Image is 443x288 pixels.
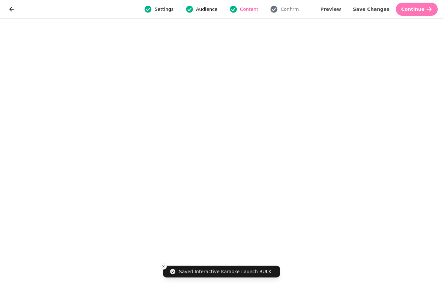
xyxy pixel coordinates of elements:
[320,7,341,12] span: Preview
[155,6,173,13] span: Settings
[281,6,299,13] span: Confirm
[196,6,218,13] span: Audience
[160,263,167,270] button: Close toast
[353,7,390,12] span: Save Changes
[240,6,258,13] span: Content
[348,3,395,16] button: Save Changes
[5,3,18,16] button: go back
[396,3,438,16] button: Continue
[179,268,272,275] div: Saved Interactive Karaoke Launch BULK
[401,7,425,12] span: Continue
[315,3,346,16] button: Preview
